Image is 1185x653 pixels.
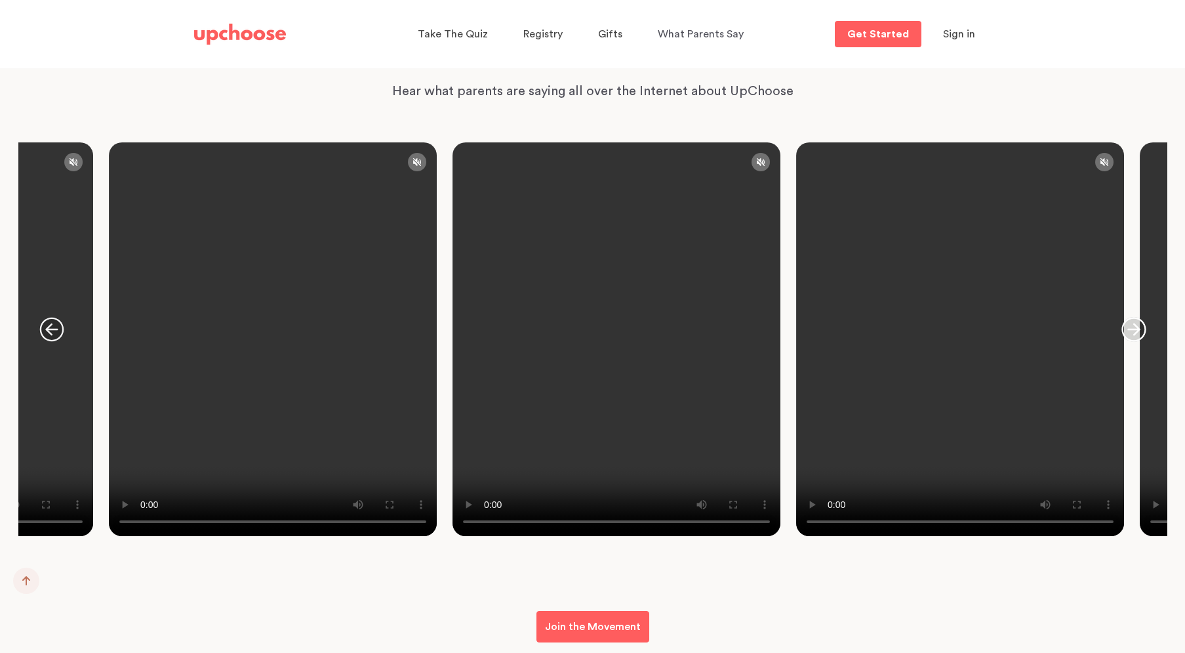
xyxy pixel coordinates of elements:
svg: Audio is muted [757,158,765,166]
span: What Parents Say [658,29,744,39]
a: Join the Movement [536,611,649,642]
span: Gifts [598,29,622,39]
button: Audio is muted [1095,153,1114,171]
button: Sign in [927,21,992,47]
a: What Parents Say [658,22,748,47]
span: Registry [523,29,563,39]
button: Audio is muted [64,153,83,171]
a: Take The Quiz [418,22,492,47]
span: Take The Quiz [418,29,488,39]
span: Sign in [943,29,975,39]
button: Audio is muted [752,153,770,171]
p: Get Started [847,29,909,39]
a: UpChoose [194,21,286,48]
a: Registry [523,22,567,47]
svg: Audio is muted [1100,158,1108,166]
p: Hear what parents are saying all over the Internet about UpChoose [344,81,842,102]
a: Get Started [835,21,921,47]
svg: Audio is muted [70,158,77,166]
a: Gifts [598,22,626,47]
svg: Audio is muted [413,158,421,166]
button: Audio is muted [408,153,426,171]
img: UpChoose [194,24,286,45]
p: Join the Movement [545,619,641,635]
